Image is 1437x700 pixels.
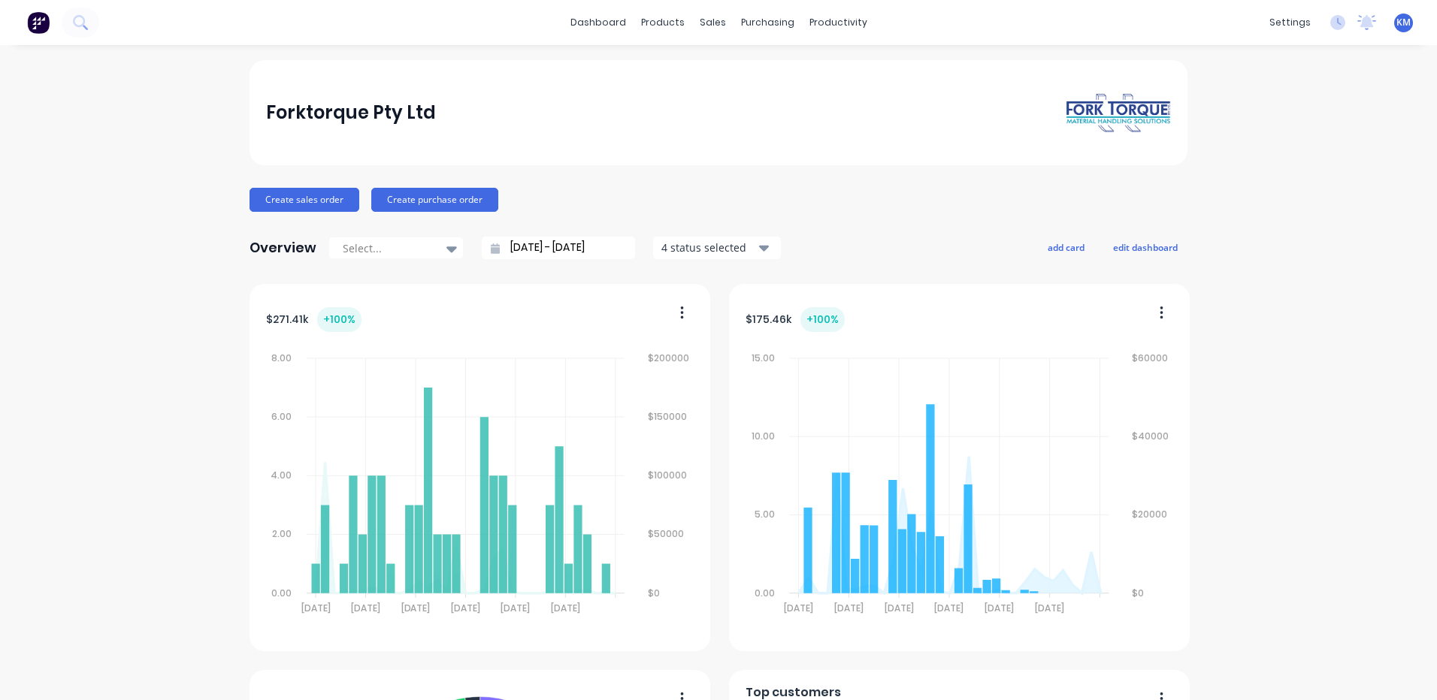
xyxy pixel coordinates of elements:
tspan: [DATE] [401,602,430,614]
tspan: 6.00 [271,410,292,423]
div: productivity [802,11,875,34]
tspan: [DATE] [301,602,330,614]
tspan: [DATE] [934,602,964,614]
tspan: [DATE] [551,602,580,614]
tspan: 15.00 [751,352,774,364]
div: products [634,11,692,34]
img: Forktorque Pty Ltd [1066,92,1171,134]
button: Create purchase order [371,188,498,212]
tspan: $0 [1133,587,1145,599]
div: Forktorque Pty Ltd [266,98,436,128]
tspan: $40000 [1133,430,1169,442]
tspan: $150000 [648,410,687,423]
tspan: 10.00 [751,430,774,442]
div: purchasing [734,11,802,34]
div: Overview [250,233,316,263]
button: edit dashboard [1103,237,1187,257]
a: dashboard [563,11,634,34]
div: 4 status selected [661,240,756,255]
button: 4 status selected [653,237,781,259]
tspan: [DATE] [451,602,480,614]
tspan: $100000 [648,469,687,481]
tspan: 5.00 [754,508,774,521]
tspan: [DATE] [351,602,380,614]
button: add card [1038,237,1094,257]
tspan: [DATE] [885,602,914,614]
tspan: $200000 [648,352,689,364]
tspan: 4.00 [271,469,292,481]
tspan: $20000 [1133,508,1168,521]
span: KM [1396,16,1411,29]
tspan: [DATE] [784,602,813,614]
div: + 100 % [800,307,845,332]
tspan: [DATE] [501,602,530,614]
div: $ 175.46k [746,307,845,332]
tspan: $0 [648,587,660,599]
tspan: $50000 [648,528,684,541]
button: Create sales order [250,188,359,212]
tspan: [DATE] [1035,602,1064,614]
div: $ 271.41k [266,307,362,332]
div: sales [692,11,734,34]
tspan: 8.00 [271,352,292,364]
div: settings [1262,11,1318,34]
tspan: [DATE] [985,602,1014,614]
div: + 100 % [317,307,362,332]
tspan: 0.00 [271,587,292,599]
tspan: 2.00 [272,528,292,541]
tspan: $60000 [1133,352,1169,364]
tspan: [DATE] [834,602,864,614]
tspan: 0.00 [754,587,774,599]
img: Factory [27,11,50,34]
